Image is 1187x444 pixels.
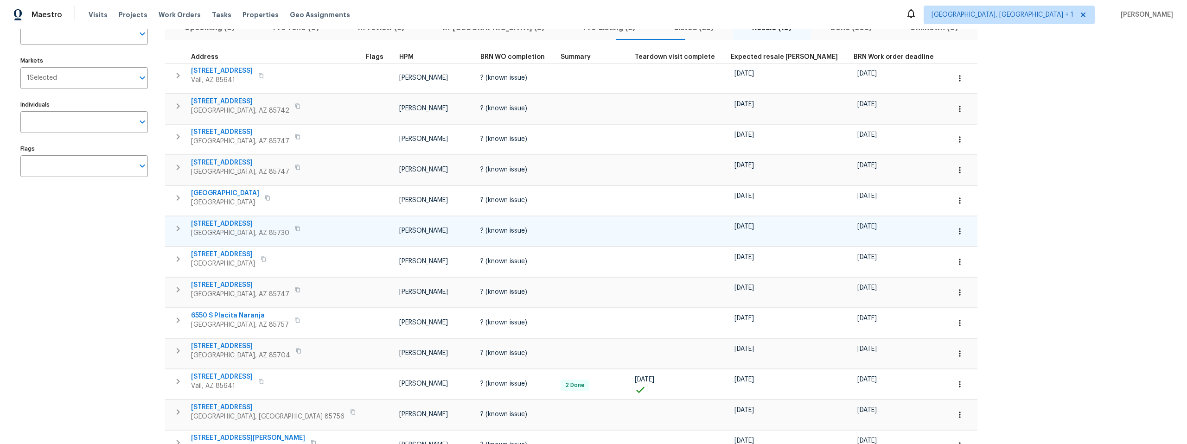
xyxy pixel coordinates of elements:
[191,250,255,259] span: [STREET_ADDRESS]
[119,10,147,19] span: Projects
[857,193,877,199] span: [DATE]
[136,27,149,40] button: Open
[734,407,754,413] span: [DATE]
[480,136,527,142] span: ? (known issue)
[191,320,289,330] span: [GEOGRAPHIC_DATA], AZ 85757
[857,346,877,352] span: [DATE]
[857,315,877,322] span: [DATE]
[480,258,527,265] span: ? (known issue)
[191,311,289,320] span: 6550 S Placita Naranja
[191,412,345,421] span: [GEOGRAPHIC_DATA], [GEOGRAPHIC_DATA] 85756
[89,10,108,19] span: Visits
[857,407,877,413] span: [DATE]
[159,10,201,19] span: Work Orders
[191,97,289,106] span: [STREET_ADDRESS]
[399,197,448,203] span: [PERSON_NAME]
[857,70,877,77] span: [DATE]
[734,193,754,199] span: [DATE]
[243,10,279,19] span: Properties
[136,71,149,84] button: Open
[480,350,527,356] span: ? (known issue)
[399,166,448,173] span: [PERSON_NAME]
[734,376,754,383] span: [DATE]
[191,228,289,238] span: [GEOGRAPHIC_DATA], AZ 85730
[191,372,253,381] span: [STREET_ADDRESS]
[191,259,255,268] span: [GEOGRAPHIC_DATA]
[857,162,877,169] span: [DATE]
[480,411,527,418] span: ? (known issue)
[399,289,448,295] span: [PERSON_NAME]
[20,146,148,152] label: Flags
[32,10,62,19] span: Maestro
[191,198,259,207] span: [GEOGRAPHIC_DATA]
[561,54,591,60] span: Summary
[399,258,448,265] span: [PERSON_NAME]
[562,381,588,389] span: 2 Done
[191,158,289,167] span: [STREET_ADDRESS]
[191,342,290,351] span: [STREET_ADDRESS]
[480,166,527,173] span: ? (known issue)
[734,315,754,322] span: [DATE]
[734,285,754,291] span: [DATE]
[857,223,877,230] span: [DATE]
[734,70,754,77] span: [DATE]
[857,101,877,108] span: [DATE]
[480,54,545,60] span: BRN WO completion
[399,105,448,112] span: [PERSON_NAME]
[191,127,289,137] span: [STREET_ADDRESS]
[399,75,448,81] span: [PERSON_NAME]
[635,54,715,60] span: Teardown visit complete
[734,132,754,138] span: [DATE]
[399,319,448,326] span: [PERSON_NAME]
[191,433,305,443] span: [STREET_ADDRESS][PERSON_NAME]
[480,105,527,112] span: ? (known issue)
[191,351,290,360] span: [GEOGRAPHIC_DATA], AZ 85704
[191,76,253,85] span: Vail, AZ 85641
[191,381,253,391] span: Vail, AZ 85641
[191,54,218,60] span: Address
[857,376,877,383] span: [DATE]
[635,376,654,383] span: [DATE]
[480,289,527,295] span: ? (known issue)
[857,254,877,260] span: [DATE]
[734,254,754,260] span: [DATE]
[191,106,289,115] span: [GEOGRAPHIC_DATA], AZ 85742
[191,66,253,76] span: [STREET_ADDRESS]
[480,381,527,387] span: ? (known issue)
[932,10,1073,19] span: [GEOGRAPHIC_DATA], [GEOGRAPHIC_DATA] + 1
[480,228,527,234] span: ? (known issue)
[191,403,345,412] span: [STREET_ADDRESS]
[399,136,448,142] span: [PERSON_NAME]
[191,137,289,146] span: [GEOGRAPHIC_DATA], AZ 85747
[734,438,754,444] span: [DATE]
[191,189,259,198] span: [GEOGRAPHIC_DATA]
[366,54,383,60] span: Flags
[1117,10,1173,19] span: [PERSON_NAME]
[857,285,877,291] span: [DATE]
[731,54,838,60] span: Expected resale [PERSON_NAME]
[734,346,754,352] span: [DATE]
[480,197,527,203] span: ? (known issue)
[399,54,414,60] span: HPM
[734,223,754,230] span: [DATE]
[857,132,877,138] span: [DATE]
[27,74,57,82] span: 1 Selected
[734,101,754,108] span: [DATE]
[399,411,448,418] span: [PERSON_NAME]
[854,54,934,60] span: BRN Work order deadline
[399,228,448,234] span: [PERSON_NAME]
[191,290,289,299] span: [GEOGRAPHIC_DATA], AZ 85747
[212,12,231,18] span: Tasks
[136,159,149,172] button: Open
[857,438,877,444] span: [DATE]
[191,219,289,228] span: [STREET_ADDRESS]
[480,319,527,326] span: ? (known issue)
[480,75,527,81] span: ? (known issue)
[136,115,149,128] button: Open
[191,280,289,290] span: [STREET_ADDRESS]
[399,381,448,387] span: [PERSON_NAME]
[191,167,289,177] span: [GEOGRAPHIC_DATA], AZ 85747
[734,162,754,169] span: [DATE]
[20,58,148,63] label: Markets
[399,350,448,356] span: [PERSON_NAME]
